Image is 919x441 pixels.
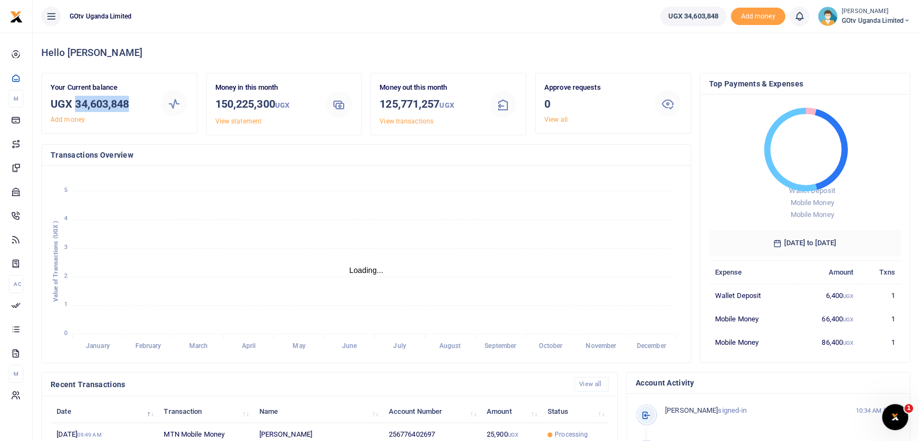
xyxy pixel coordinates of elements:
h4: Recent Transactions [51,378,566,390]
a: Add money [731,11,785,20]
th: Name: activate to sort column ascending [253,400,382,423]
li: M [9,365,23,383]
a: View all [574,377,608,392]
span: Wallet Deposit [789,187,835,195]
tspan: April [242,342,256,350]
p: Approve requests [544,82,645,94]
a: View transactions [380,117,433,125]
td: Wallet Deposit [709,284,795,307]
h4: Account Activity [636,377,901,389]
tspan: December [637,342,667,350]
h3: 125,771,257 [380,96,480,114]
tspan: May [293,342,305,350]
td: 6,400 [795,284,860,307]
span: UGX 34,603,848 [668,11,718,22]
h3: UGX 34,603,848 [51,96,151,112]
span: GOtv Uganda Limited [842,16,910,26]
span: Processing [555,430,588,439]
td: Mobile Money [709,307,795,331]
span: Mobile Money [790,198,834,207]
th: Txns [859,260,901,284]
tspan: August [439,342,461,350]
small: [PERSON_NAME] [842,7,910,16]
span: [PERSON_NAME] [665,406,718,414]
tspan: 0 [64,330,67,337]
p: signed-in [665,405,842,417]
tspan: 1 [64,301,67,308]
th: Amount: activate to sort column ascending [481,400,542,423]
li: Toup your wallet [731,8,785,26]
tspan: 3 [64,244,67,251]
tspan: January [86,342,110,350]
a: logo-small logo-large logo-large [10,12,23,20]
tspan: June [342,342,357,350]
small: UGX [439,101,454,109]
a: View statement [215,117,262,125]
small: UGX [275,101,289,109]
img: profile-user [818,7,837,26]
h4: Hello [PERSON_NAME] [41,47,910,59]
small: UGX [843,340,853,346]
small: 10:34 AM [DATE] [855,406,901,415]
tspan: September [485,342,517,350]
tspan: 2 [64,272,67,279]
td: 86,400 [795,331,860,353]
td: 1 [859,284,901,307]
li: Ac [9,275,23,293]
a: Add money [51,116,85,123]
span: 1 [904,404,913,413]
td: 1 [859,307,901,331]
li: Wallet ballance [656,7,731,26]
td: 1 [859,331,901,353]
tspan: February [135,342,162,350]
span: Add money [731,8,785,26]
th: Transaction: activate to sort column ascending [158,400,253,423]
small: UGX [843,316,853,322]
tspan: November [586,342,617,350]
th: Date: activate to sort column descending [51,400,158,423]
th: Amount [795,260,860,284]
small: UGX [843,293,853,299]
a: profile-user [PERSON_NAME] GOtv Uganda Limited [818,7,910,26]
img: logo-small [10,10,23,23]
li: M [9,90,23,108]
h3: 0 [544,96,645,112]
tspan: 5 [64,187,67,194]
span: GOtv Uganda Limited [65,11,136,21]
p: Your Current balance [51,82,151,94]
th: Status: activate to sort column ascending [542,400,608,423]
p: Money out this month [380,82,480,94]
h6: [DATE] to [DATE] [709,230,902,256]
tspan: July [393,342,406,350]
text: Value of Transactions (UGX ) [52,221,59,302]
h3: 150,225,300 [215,96,316,114]
span: Mobile Money [790,210,834,219]
h4: Top Payments & Expenses [709,78,902,90]
iframe: Intercom live chat [882,404,908,430]
td: 66,400 [795,307,860,331]
tspan: March [189,342,208,350]
a: View all [544,116,568,123]
tspan: 4 [64,215,67,222]
text: Loading... [349,266,383,275]
th: Account Number: activate to sort column ascending [383,400,481,423]
h4: Transactions Overview [51,149,682,161]
th: Expense [709,260,795,284]
a: UGX 34,603,848 [660,7,726,26]
td: Mobile Money [709,331,795,353]
p: Money in this month [215,82,316,94]
tspan: October [539,342,563,350]
small: 09:49 AM [77,432,102,438]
